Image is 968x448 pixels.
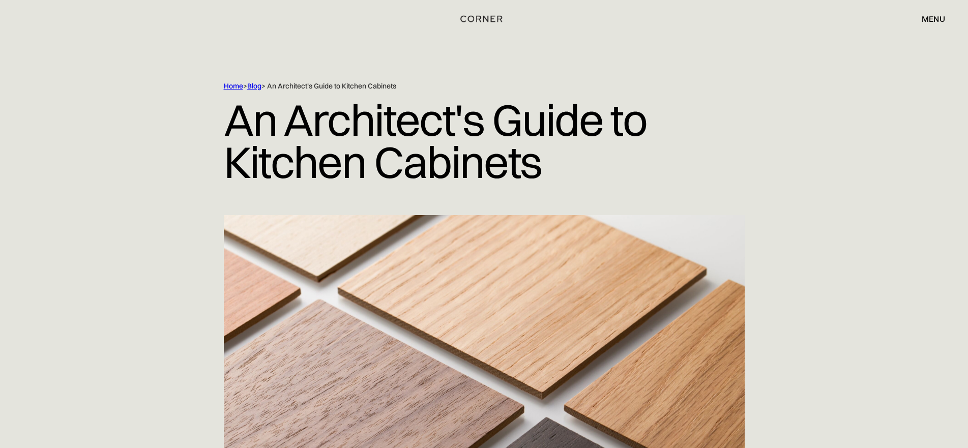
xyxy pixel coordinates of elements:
h1: An Architect's Guide to Kitchen Cabinets [224,91,745,191]
a: Home [224,81,243,91]
a: Blog [247,81,261,91]
a: home [450,12,517,25]
div: menu [922,15,945,23]
div: menu [912,10,945,27]
div: > > An Architect's Guide to Kitchen Cabinets [224,81,702,91]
